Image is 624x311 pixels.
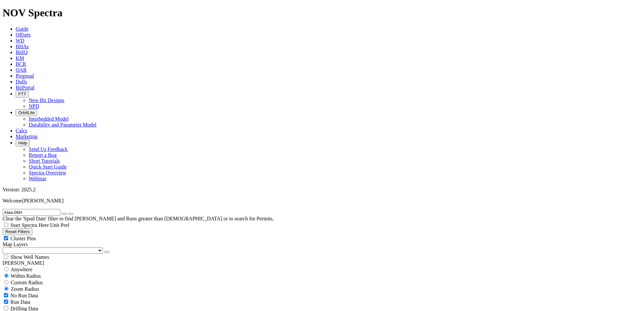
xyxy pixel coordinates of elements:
a: BCR [16,61,26,67]
span: FTT [18,92,26,96]
a: BitPortal [16,85,35,90]
a: Interbedded Model [29,116,69,122]
button: OrbitLite [16,109,37,116]
a: Calcs [16,128,27,133]
a: Spectra Overview [29,170,66,175]
span: Cluster Pins [10,236,36,241]
a: NPD [29,103,39,109]
a: Send Us Feedback [29,146,68,152]
span: Zoom Radius [11,286,39,292]
span: Show Well Names [10,254,49,260]
a: Short Tutorials [29,158,60,164]
a: Guide [16,26,28,32]
span: No Run Data [10,293,38,298]
h1: NOV Spectra [3,7,621,19]
a: Proposal [16,73,34,79]
span: OrbitLite [18,110,35,115]
span: [PERSON_NAME] [22,198,64,203]
span: Within Radius [11,273,41,279]
span: Anywhere [10,267,32,272]
a: KM [16,55,24,61]
a: Durability and Parameter Model [29,122,97,127]
span: Start Spectra Here [10,222,49,228]
button: FTT [16,91,29,97]
button: Help [16,140,30,146]
input: Start Spectra Here [4,223,8,227]
a: OAR [16,67,27,73]
a: New Bit Designs [29,97,64,103]
button: Reset Filters [3,228,32,235]
span: Map Layers [3,242,28,247]
a: BHAs [16,44,29,49]
span: Run Data [10,299,30,305]
div: [PERSON_NAME] [3,260,621,266]
a: BitIQ [16,50,27,55]
a: Webinar [29,176,46,181]
a: Report a Bug [29,152,56,158]
span: Clear the 'Spud Date' filter to find [PERSON_NAME] and Runs greater than [DEMOGRAPHIC_DATA] or to... [3,216,274,221]
span: Unit Pref [50,222,69,228]
a: Marketing [16,134,38,139]
a: WD [16,38,24,43]
a: Dulls [16,79,27,84]
a: Quick Start Guide [29,164,67,170]
span: Help [18,141,27,145]
div: Version: 2025.2 [3,187,621,193]
input: Search [3,209,60,216]
p: Welcome [3,198,621,204]
a: Offsets [16,32,31,37]
span: Custom Radius [11,280,43,285]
